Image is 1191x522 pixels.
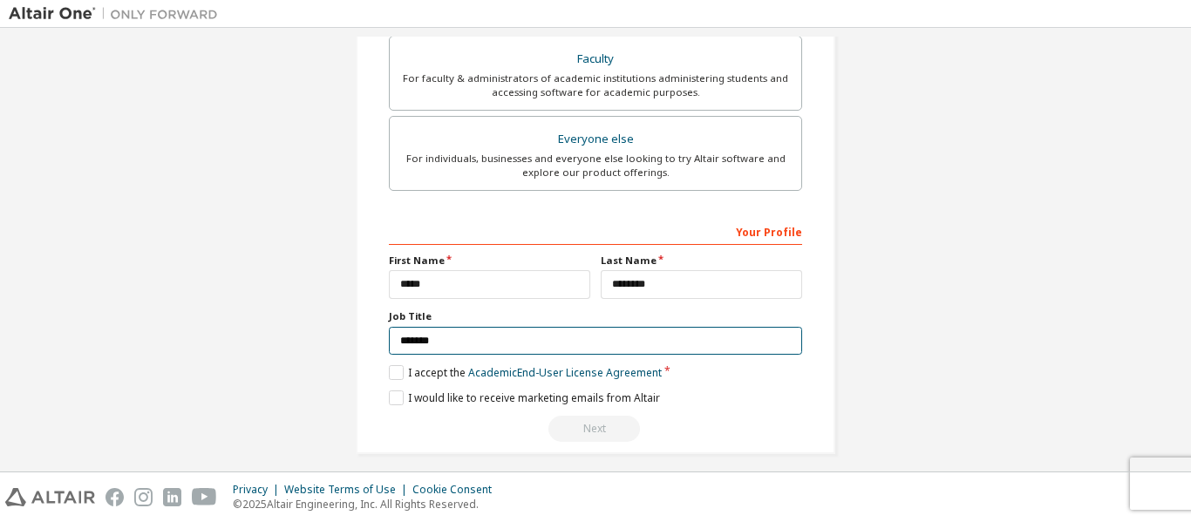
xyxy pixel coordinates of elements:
label: I accept the [389,365,662,380]
div: Your Profile [389,217,802,245]
img: linkedin.svg [163,488,181,506]
img: Altair One [9,5,227,23]
img: facebook.svg [105,488,124,506]
div: Everyone else [400,127,791,152]
div: For individuals, businesses and everyone else looking to try Altair software and explore our prod... [400,152,791,180]
p: © 2025 Altair Engineering, Inc. All Rights Reserved. [233,497,502,512]
img: instagram.svg [134,488,153,506]
div: Faculty [400,47,791,71]
div: Privacy [233,483,284,497]
div: Website Terms of Use [284,483,412,497]
div: Cookie Consent [412,483,502,497]
label: Job Title [389,309,802,323]
div: For faculty & administrators of academic institutions administering students and accessing softwa... [400,71,791,99]
img: altair_logo.svg [5,488,95,506]
label: I would like to receive marketing emails from Altair [389,390,660,405]
div: You need to provide your academic email [389,416,802,442]
label: Last Name [601,254,802,268]
img: youtube.svg [192,488,217,506]
label: First Name [389,254,590,268]
a: Academic End-User License Agreement [468,365,662,380]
